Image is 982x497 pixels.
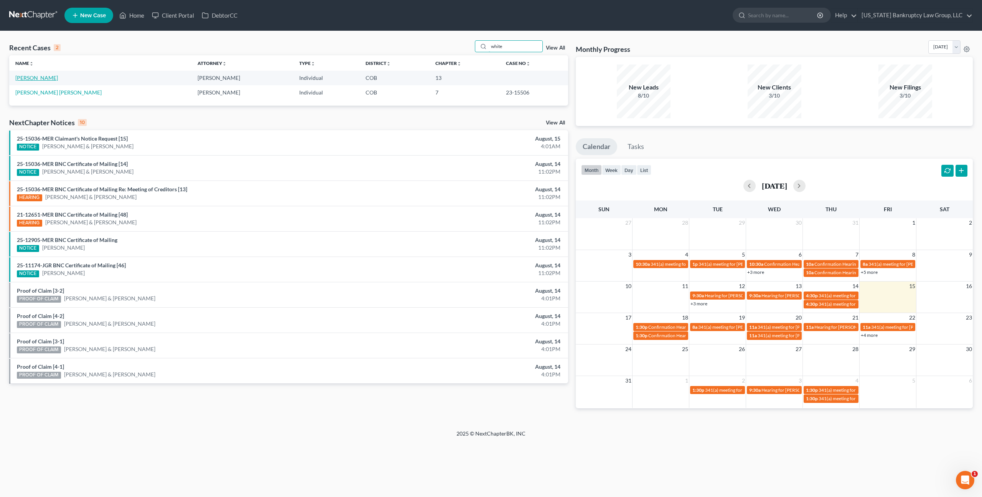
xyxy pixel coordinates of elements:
[806,261,814,267] span: 10a
[617,83,671,92] div: New Leads
[819,396,893,401] span: 341(a) meeting for [PERSON_NAME]
[852,313,859,322] span: 21
[45,219,137,226] a: [PERSON_NAME] & [PERSON_NAME]
[384,371,560,378] div: 4:01PM
[435,60,461,66] a: Chapterunfold_more
[115,8,148,22] a: Home
[64,295,155,302] a: [PERSON_NAME] & [PERSON_NAME]
[624,376,632,385] span: 31
[637,165,651,175] button: list
[825,206,837,212] span: Thu
[384,219,560,226] div: 11:02PM
[64,345,155,353] a: [PERSON_NAME] & [PERSON_NAME]
[546,45,565,51] a: View All
[581,165,602,175] button: month
[861,269,878,275] a: +5 more
[17,245,39,252] div: NOTICE
[384,168,560,176] div: 11:02PM
[749,293,761,298] span: 9:30a
[148,8,198,22] a: Client Portal
[17,169,39,176] div: NOTICE
[831,8,857,22] a: Help
[526,61,531,66] i: unfold_more
[806,301,818,307] span: 4:30p
[429,85,500,99] td: 7
[617,92,671,99] div: 8/10
[17,262,126,268] a: 25-11174-JGR BNC Certificate of Mailing [46]
[17,270,39,277] div: NOTICE
[681,218,689,227] span: 28
[852,282,859,291] span: 14
[692,293,704,298] span: 9:30a
[806,396,818,401] span: 1:30p
[795,313,802,322] span: 20
[806,324,814,330] span: 11a
[42,168,133,176] a: [PERSON_NAME] & [PERSON_NAME]
[968,376,973,385] span: 6
[366,60,391,66] a: Districtunfold_more
[42,269,85,277] a: [PERSON_NAME]
[654,206,667,212] span: Mon
[384,338,560,345] div: August, 14
[738,313,746,322] span: 19
[299,60,315,66] a: Typeunfold_more
[384,295,560,302] div: 4:01PM
[819,387,893,393] span: 341(a) meeting for [PERSON_NAME]
[806,293,818,298] span: 4:30p
[819,293,893,298] span: 341(a) meeting for [PERSON_NAME]
[29,61,34,66] i: unfold_more
[705,387,779,393] span: 341(a) meeting for [PERSON_NAME]
[384,236,560,244] div: August, 14
[741,250,746,259] span: 5
[758,324,832,330] span: 341(a) meeting for [PERSON_NAME]
[293,85,360,99] td: Individual
[762,182,787,190] h2: [DATE]
[17,194,42,201] div: HEARING
[42,142,133,150] a: [PERSON_NAME] & [PERSON_NAME]
[855,250,859,259] span: 7
[911,250,916,259] span: 8
[863,324,870,330] span: 11a
[17,363,64,370] a: Proof of Claim [4-1]
[384,142,560,150] div: 4:01AM
[681,345,689,354] span: 25
[861,332,878,338] a: +4 more
[748,8,818,22] input: Search by name...
[602,165,621,175] button: week
[78,119,87,126] div: 10
[940,206,949,212] span: Sat
[761,387,862,393] span: Hearing for [PERSON_NAME] & [PERSON_NAME]
[863,261,868,267] span: 8a
[761,293,862,298] span: Hearing for [PERSON_NAME] & [PERSON_NAME]
[684,250,689,259] span: 4
[968,218,973,227] span: 2
[17,161,128,167] a: 25-15036-MER BNC Certificate of Mailing [14]
[965,282,973,291] span: 16
[692,261,698,267] span: 1p
[384,262,560,269] div: August, 14
[17,220,42,227] div: HEARING
[384,193,560,201] div: 11:02PM
[293,71,360,85] td: Individual
[871,324,945,330] span: 341(a) meeting for [PERSON_NAME]
[576,138,617,155] a: Calendar
[911,376,916,385] span: 5
[9,118,87,127] div: NextChapter Notices
[621,165,637,175] button: day
[80,13,106,18] span: New Case
[806,387,818,393] span: 1:30p
[17,346,61,353] div: PROOF OF CLAIM
[908,282,916,291] span: 15
[819,301,893,307] span: 341(a) meeting for [PERSON_NAME]
[814,324,874,330] span: Hearing for [PERSON_NAME]
[749,324,757,330] span: 11a
[758,333,872,338] span: 341(a) meeting for [PERSON_NAME] & [PERSON_NAME]
[15,75,58,81] a: [PERSON_NAME]
[384,320,560,328] div: 4:01PM
[705,293,765,298] span: Hearing for [PERSON_NAME]
[17,338,64,345] a: Proof of Claim [3-1]
[359,71,429,85] td: COB
[17,186,187,192] a: 25-15036-MER BNC Certificate of Mailing Re: Meeting of Creditors [13]
[198,8,241,22] a: DebtorCC
[222,61,227,66] i: unfold_more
